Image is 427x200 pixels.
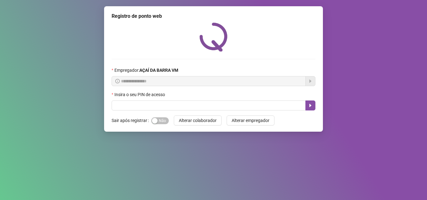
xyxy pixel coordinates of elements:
button: Alterar colaborador [174,115,222,125]
img: QRPoint [199,22,228,51]
label: Insira o seu PIN de acesso [112,91,169,98]
span: info-circle [115,79,120,83]
span: Empregador : [114,67,178,74]
strong: AÇAÍ DA BARRA VM [139,68,178,73]
label: Sair após registrar [112,115,151,125]
div: Registro de ponto web [112,12,315,20]
button: Alterar empregador [227,115,274,125]
span: caret-right [308,103,313,108]
span: Alterar empregador [232,117,269,124]
span: Alterar colaborador [179,117,217,124]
